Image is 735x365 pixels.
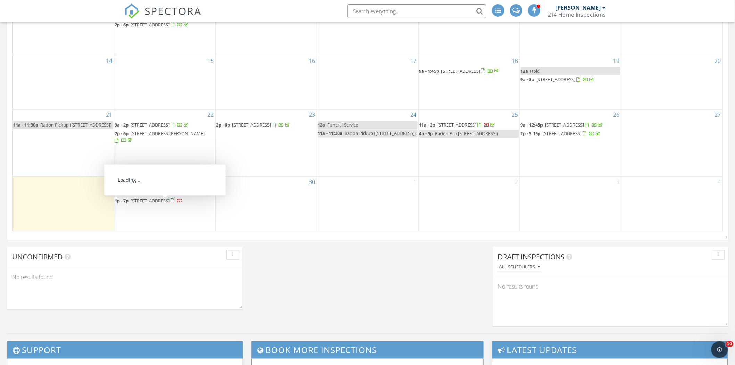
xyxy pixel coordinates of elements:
[419,68,439,74] span: 9a - 1:45p
[498,263,542,272] button: All schedulers
[115,197,215,205] a: 1p - 7p [STREET_ADDRESS]
[317,109,418,177] td: Go to September 24, 2025
[543,131,582,137] span: [STREET_ADDRESS]
[521,76,595,82] a: 9a - 3p [STREET_ADDRESS]
[717,177,722,188] a: Go to October 4, 2025
[13,55,114,109] td: Go to September 14, 2025
[521,131,602,137] a: 2p - 5:15p [STREET_ADDRESS]
[133,189,172,195] span: [STREET_ADDRESS]
[521,130,620,138] a: 2p - 5:15p [STREET_ADDRESS]
[115,131,205,144] a: 2p - 6p [STREET_ADDRESS][PERSON_NAME]
[615,177,621,188] a: Go to October 3, 2025
[40,122,112,128] span: Radon Pickup ([STREET_ADDRESS])
[317,55,418,109] td: Go to September 17, 2025
[621,109,722,177] td: Go to September 27, 2025
[419,131,433,137] span: 4p - 5p
[412,177,418,188] a: Go to October 1, 2025
[419,67,519,75] a: 9a - 1:45p [STREET_ADDRESS]
[115,198,183,204] a: 1p - 7p [STREET_ADDRESS]
[115,122,190,128] a: 9a - 2p [STREET_ADDRESS]
[308,55,317,66] a: Go to September 16, 2025
[511,55,520,66] a: Go to September 18, 2025
[318,130,343,137] span: 11a - 11:30a
[131,122,170,128] span: [STREET_ADDRESS]
[216,121,316,130] a: 2p - 6p [STREET_ADDRESS]
[115,122,129,128] span: 9a - 2p
[435,131,498,137] span: Radon PU ([STREET_ADDRESS])
[521,131,541,137] span: 2p - 5:15p
[115,189,185,195] a: 9a - 12p [STREET_ADDRESS]
[206,55,215,66] a: Go to September 15, 2025
[124,3,140,19] img: The Best Home Inspection Software - Spectora
[441,68,480,74] span: [STREET_ADDRESS]
[7,268,243,287] div: No results found
[144,3,201,18] span: SPECTORA
[115,130,215,145] a: 2p - 6p [STREET_ADDRESS][PERSON_NAME]
[498,252,565,262] span: Draft Inspections
[308,177,317,188] a: Go to September 30, 2025
[409,109,418,121] a: Go to September 24, 2025
[521,121,620,130] a: 9a - 12:45p [STREET_ADDRESS]
[713,109,722,121] a: Go to September 27, 2025
[124,9,201,24] a: SPECTORA
[115,131,129,137] span: 2p - 6p
[514,177,520,188] a: Go to October 2, 2025
[521,122,604,128] a: 9a - 12:45p [STREET_ADDRESS]
[131,131,205,137] span: [STREET_ADDRESS][PERSON_NAME]
[520,55,621,109] td: Go to September 19, 2025
[317,177,418,231] td: Go to October 1, 2025
[105,55,114,66] a: Go to September 14, 2025
[521,76,535,82] span: 9a - 3p
[345,130,416,137] span: Radon Pickup ([STREET_ADDRESS])
[418,55,520,109] td: Go to September 18, 2025
[530,68,540,74] span: Hold
[114,177,215,231] td: Go to September 29, 2025
[520,177,621,231] td: Go to October 3, 2025
[115,121,215,130] a: 9a - 2p [STREET_ADDRESS]
[418,177,520,231] td: Go to October 2, 2025
[215,109,317,177] td: Go to September 23, 2025
[232,122,271,128] span: [STREET_ADDRESS]
[206,177,215,188] a: Go to September 29, 2025
[115,22,129,28] span: 2p - 6p
[115,21,215,29] a: 2p - 6p [STREET_ADDRESS]
[548,11,606,18] div: 214 Home Inspections
[713,55,722,66] a: Go to September 20, 2025
[216,122,230,128] span: 2p - 6p
[252,342,483,359] h3: Book More Inspections
[105,177,114,188] a: Go to September 28, 2025
[13,109,114,177] td: Go to September 21, 2025
[114,109,215,177] td: Go to September 22, 2025
[612,109,621,121] a: Go to September 26, 2025
[419,122,436,128] span: 11a - 2p
[419,121,519,130] a: 11a - 2p [STREET_ADDRESS]
[131,198,170,204] span: [STREET_ADDRESS]
[612,55,621,66] a: Go to September 19, 2025
[115,189,131,195] span: 9a - 12p
[13,122,38,128] span: 11a - 11:30a
[308,109,317,121] a: Go to September 23, 2025
[13,177,114,231] td: Go to September 28, 2025
[726,341,734,347] span: 10
[216,122,291,128] a: 2p - 6p [STREET_ADDRESS]
[493,277,728,296] div: No results found
[438,122,477,128] span: [STREET_ADDRESS]
[537,76,576,82] span: [STREET_ADDRESS]
[520,109,621,177] td: Go to September 26, 2025
[347,4,486,18] input: Search everything...
[114,55,215,109] td: Go to September 15, 2025
[521,75,620,84] a: 9a - 3p [STREET_ADDRESS]
[215,177,317,231] td: Go to September 30, 2025
[621,177,722,231] td: Go to October 4, 2025
[328,122,358,128] span: Funeral Service
[521,68,528,74] span: 12a
[419,122,496,128] a: 11a - 2p [STREET_ADDRESS]
[621,55,722,109] td: Go to September 20, 2025
[511,109,520,121] a: Go to September 25, 2025
[521,122,543,128] span: 9a - 12:45p
[418,109,520,177] td: Go to September 25, 2025
[556,4,601,11] div: [PERSON_NAME]
[12,252,63,262] span: Unconfirmed
[115,188,215,197] a: 9a - 12p [STREET_ADDRESS]
[7,342,243,359] h3: Support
